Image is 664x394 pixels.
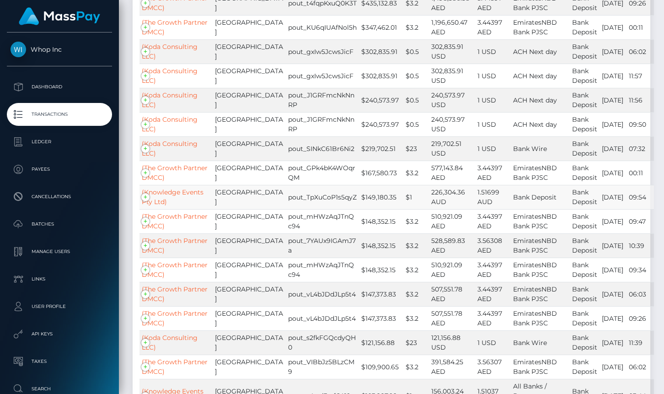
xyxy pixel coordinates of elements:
[475,306,511,330] td: 3.44397 AED
[600,330,627,355] td: [DATE]
[7,213,112,236] a: Batches
[429,355,475,379] td: 391,584.25 AED
[213,209,286,233] td: [GEOGRAPHIC_DATA]
[403,355,429,379] td: $3.2
[513,285,557,303] span: EmiratesNBD Bank PJSC
[286,209,359,233] td: pout_mHWzAqJTnQc94
[627,282,654,306] td: 06:03
[286,330,359,355] td: pout_s2fkFGQcdyQH0
[475,209,511,233] td: 3.44397 AED
[600,233,627,258] td: [DATE]
[600,355,627,379] td: [DATE]
[475,88,511,112] td: 1 USD
[11,42,26,57] img: Whop Inc
[513,237,557,254] span: EmiratesNBD Bank PJSC
[429,15,475,39] td: 1,196,650.47 AED
[570,185,600,209] td: Bank Deposit
[627,161,654,185] td: 00:11
[213,161,286,185] td: [GEOGRAPHIC_DATA]
[403,282,429,306] td: $3.2
[213,258,286,282] td: [GEOGRAPHIC_DATA]
[403,330,429,355] td: $23
[286,15,359,39] td: pout_KU6qIUAfNol5h
[600,88,627,112] td: [DATE]
[513,145,547,153] span: Bank Wire
[570,136,600,161] td: Bank Deposit
[627,15,654,39] td: 00:11
[403,39,429,64] td: $0.5
[429,258,475,282] td: 510,921.09 AED
[600,209,627,233] td: [DATE]
[513,72,557,80] span: ACH Next day
[475,161,511,185] td: 3.44397 AED
[359,258,403,282] td: $148,352.15
[513,339,547,347] span: Bank Wire
[142,43,198,60] a: (Koda Consulting LLC)
[286,306,359,330] td: pout_vL4bJDdJLp5t4
[286,88,359,112] td: pout_J1GRFmcNkNnRP
[11,327,108,341] p: API Keys
[7,350,112,373] a: Taxes
[627,136,654,161] td: 07:32
[600,306,627,330] td: [DATE]
[429,306,475,330] td: 507,551.78 AED
[627,88,654,112] td: 11:56
[213,88,286,112] td: [GEOGRAPHIC_DATA]
[600,161,627,185] td: [DATE]
[142,358,208,376] a: (The Growth Partner DMCC)
[142,334,198,351] a: (Koda Consulting LLC)
[627,306,654,330] td: 09:26
[11,217,108,231] p: Batches
[359,112,403,136] td: $240,573.97
[142,237,208,254] a: (The Growth Partner DMCC)
[570,15,600,39] td: Bank Deposit
[513,309,557,327] span: EmiratesNBD Bank PJSC
[513,48,557,56] span: ACH Next day
[142,261,208,279] a: (The Growth Partner DMCC)
[7,76,112,98] a: Dashboard
[403,306,429,330] td: $3.2
[142,67,198,85] a: (Koda Consulting LLC)
[627,39,654,64] td: 06:02
[403,258,429,282] td: $3.2
[513,18,557,36] span: EmiratesNBD Bank PJSC
[403,209,429,233] td: $3.2
[359,355,403,379] td: $109,900.65
[142,212,208,230] a: (The Growth Partner DMCC)
[7,268,112,291] a: Links
[7,103,112,126] a: Transactions
[600,258,627,282] td: [DATE]
[570,161,600,185] td: Bank Deposit
[570,355,600,379] td: Bank Deposit
[7,185,112,208] a: Cancellations
[475,185,511,209] td: 1.51699 AUD
[286,282,359,306] td: pout_vL4bJDdJLp5t4
[359,161,403,185] td: $167,580.73
[600,282,627,306] td: [DATE]
[570,233,600,258] td: Bank Deposit
[475,64,511,88] td: 1 USD
[359,330,403,355] td: $121,156.88
[475,282,511,306] td: 3.44397 AED
[286,136,359,161] td: pout_SINkC61Br6Ni2
[7,240,112,263] a: Manage Users
[403,233,429,258] td: $3.2
[600,112,627,136] td: [DATE]
[429,64,475,88] td: 302,835.91 USD
[213,136,286,161] td: [GEOGRAPHIC_DATA]
[600,39,627,64] td: [DATE]
[7,130,112,153] a: Ledger
[359,39,403,64] td: $302,835.91
[429,161,475,185] td: 577,143.84 AED
[403,112,429,136] td: $0.5
[403,64,429,88] td: $0.5
[359,233,403,258] td: $148,352.15
[7,158,112,181] a: Payees
[475,15,511,39] td: 3.44397 AED
[627,233,654,258] td: 10:39
[142,309,208,327] a: (The Growth Partner DMCC)
[600,185,627,209] td: [DATE]
[429,282,475,306] td: 507,551.78 AED
[142,285,208,303] a: (The Growth Partner DMCC)
[513,96,557,104] span: ACH Next day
